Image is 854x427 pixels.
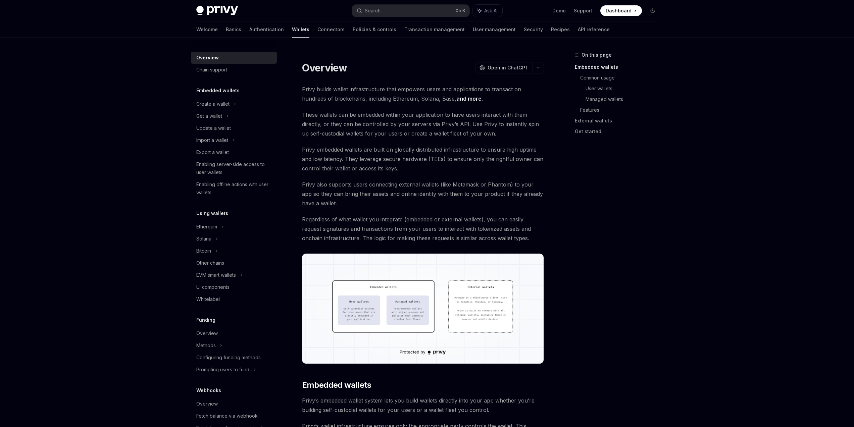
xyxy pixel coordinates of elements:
img: dark logo [196,6,238,15]
a: Transaction management [404,21,465,38]
div: Whitelabel [196,295,220,303]
a: API reference [578,21,610,38]
a: Overview [191,327,277,339]
a: UI components [191,281,277,293]
span: Regardless of what wallet you integrate (embedded or external wallets), you can easily request si... [302,215,544,243]
a: Export a wallet [191,146,277,158]
a: Whitelabel [191,293,277,305]
span: Privy also supports users connecting external wallets (like Metamask or Phantom) to your app so t... [302,180,544,208]
span: Ctrl K [455,8,465,13]
a: Configuring funding methods [191,352,277,364]
a: Enabling offline actions with user wallets [191,178,277,199]
div: Ethereum [196,223,217,231]
a: Overview [191,52,277,64]
div: Overview [196,329,218,337]
div: Methods [196,341,216,350]
a: Managed wallets [586,94,663,105]
div: Other chains [196,259,224,267]
a: Overview [191,398,277,410]
a: Update a wallet [191,122,277,134]
div: Bitcoin [196,247,211,255]
a: Embedded wallets [575,62,663,72]
h5: Embedded wallets [196,87,240,95]
div: Enabling offline actions with user wallets [196,180,273,197]
a: User management [473,21,516,38]
a: External wallets [575,115,663,126]
div: UI components [196,283,230,291]
a: Other chains [191,257,277,269]
a: Policies & controls [353,21,396,38]
a: Enabling server-side access to user wallets [191,158,277,178]
span: Dashboard [606,7,632,14]
div: Import a wallet [196,136,228,144]
span: Ask AI [484,7,498,14]
div: Get a wallet [196,112,222,120]
span: Privy’s embedded wallet system lets you build wallets directly into your app whether you’re build... [302,396,544,415]
img: images/walletoverview.png [302,254,544,364]
span: Embedded wallets [302,380,371,390]
a: Welcome [196,21,218,38]
span: These wallets can be embedded within your application to have users interact with them directly, ... [302,110,544,138]
div: Chain support [196,66,227,74]
div: Solana [196,235,211,243]
span: Privy embedded wallets are built on globally distributed infrastructure to ensure high uptime and... [302,145,544,173]
a: Connectors [317,21,345,38]
div: Fetch balance via webhook [196,412,258,420]
button: Toggle dark mode [647,5,658,16]
a: Common usage [580,72,663,83]
div: Enabling server-side access to user wallets [196,160,273,176]
button: Open in ChatGPT [475,62,533,73]
div: Prompting users to fund [196,366,249,374]
span: Open in ChatGPT [488,64,529,71]
div: Export a wallet [196,148,229,156]
a: and more [456,95,482,102]
div: EVM smart wallets [196,271,236,279]
a: Support [574,7,592,14]
a: Authentication [249,21,284,38]
div: Overview [196,54,219,62]
button: Ask AI [473,5,502,17]
a: Features [580,105,663,115]
a: User wallets [586,83,663,94]
div: Update a wallet [196,124,231,132]
button: Search...CtrlK [352,5,469,17]
h5: Using wallets [196,209,228,217]
div: Search... [365,7,384,15]
h1: Overview [302,62,347,74]
h5: Funding [196,316,215,324]
a: Fetch balance via webhook [191,410,277,422]
a: Demo [552,7,566,14]
a: Basics [226,21,241,38]
a: Security [524,21,543,38]
div: Create a wallet [196,100,230,108]
a: Recipes [551,21,570,38]
a: Dashboard [600,5,642,16]
span: On this page [582,51,612,59]
a: Get started [575,126,663,137]
div: Configuring funding methods [196,354,261,362]
span: Privy builds wallet infrastructure that empowers users and applications to transact on hundreds o... [302,85,544,103]
h5: Webhooks [196,386,221,394]
div: Overview [196,400,218,408]
a: Wallets [292,21,309,38]
a: Chain support [191,64,277,76]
